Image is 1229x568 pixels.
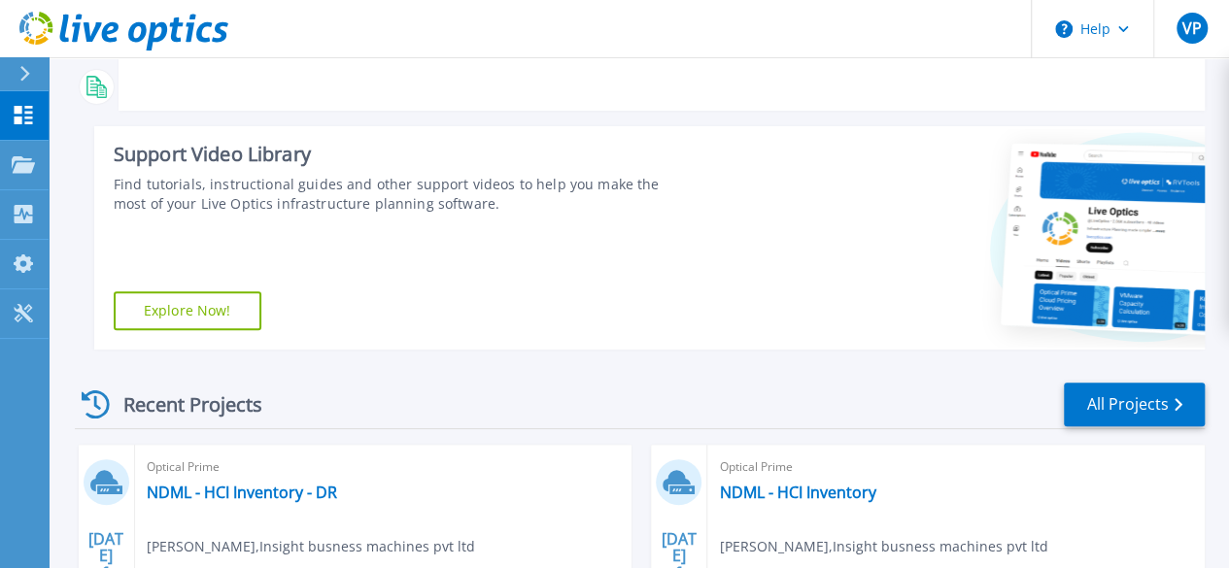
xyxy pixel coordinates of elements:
[114,175,691,214] div: Find tutorials, instructional guides and other support videos to help you make the most of your L...
[114,142,691,167] div: Support Video Library
[1064,383,1205,426] a: All Projects
[147,536,475,557] span: [PERSON_NAME] , Insight busness machines pvt ltd
[147,483,337,502] a: NDML - HCI Inventory - DR
[114,291,261,330] a: Explore Now!
[75,381,289,428] div: Recent Projects
[719,483,875,502] a: NDML - HCI Inventory
[147,456,621,478] span: Optical Prime
[719,456,1193,478] span: Optical Prime
[719,536,1047,557] span: [PERSON_NAME] , Insight busness machines pvt ltd
[1181,20,1201,36] span: VP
